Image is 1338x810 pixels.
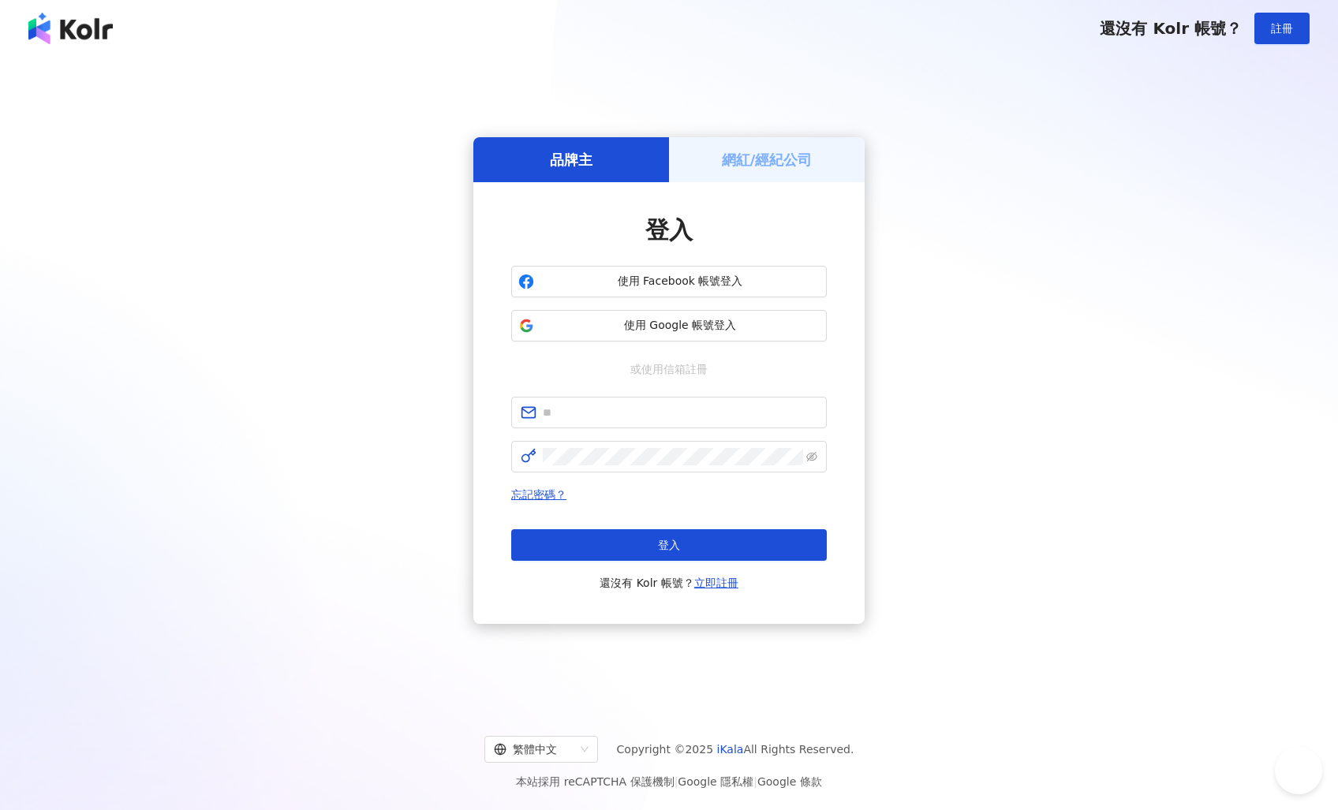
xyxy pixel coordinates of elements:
[1100,19,1242,38] span: 還沒有 Kolr 帳號？
[619,360,719,378] span: 或使用信箱註冊
[516,772,821,791] span: 本站採用 reCAPTCHA 保護機制
[753,775,757,788] span: |
[722,150,813,170] h5: 網紅/經紀公司
[494,737,574,762] div: 繁體中文
[617,740,854,759] span: Copyright © 2025 All Rights Reserved.
[511,266,827,297] button: 使用 Facebook 帳號登入
[645,216,693,244] span: 登入
[550,150,592,170] h5: 品牌主
[1271,22,1293,35] span: 註冊
[757,775,822,788] a: Google 條款
[694,577,738,589] a: 立即註冊
[511,488,566,501] a: 忘記密碼？
[675,775,678,788] span: |
[600,573,738,592] span: 還沒有 Kolr 帳號？
[1275,747,1322,794] iframe: Help Scout Beacon - Open
[678,775,753,788] a: Google 隱私權
[658,539,680,551] span: 登入
[1254,13,1310,44] button: 註冊
[717,743,744,756] a: iKala
[28,13,113,44] img: logo
[540,318,820,334] span: 使用 Google 帳號登入
[511,529,827,561] button: 登入
[806,451,817,462] span: eye-invisible
[511,310,827,342] button: 使用 Google 帳號登入
[540,274,820,289] span: 使用 Facebook 帳號登入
